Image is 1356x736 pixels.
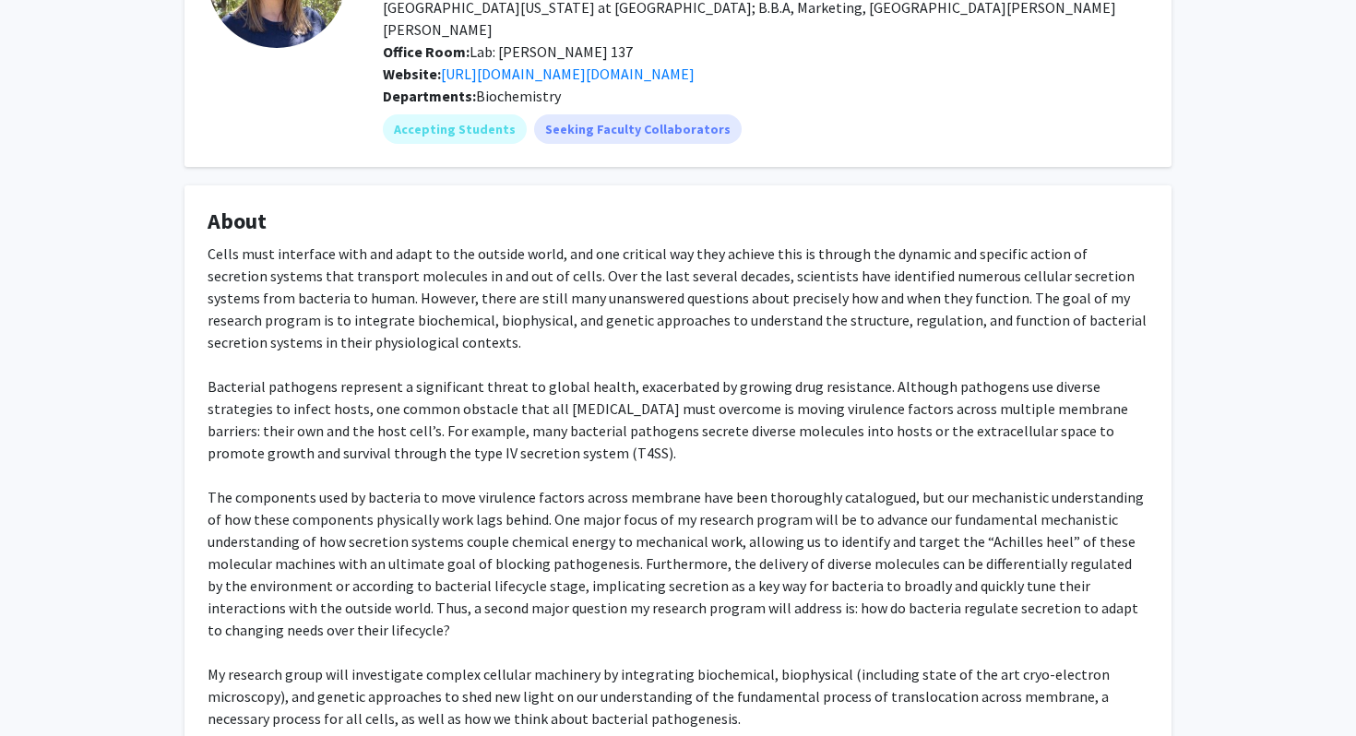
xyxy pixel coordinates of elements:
iframe: Chat [14,653,78,722]
a: Opens in a new tab [441,65,695,83]
div: Cells must interface with and adapt to the outside world, and one critical way they achieve this ... [208,243,1148,730]
b: Departments: [383,87,476,105]
span: Lab: [PERSON_NAME] 137 [383,42,633,61]
mat-chip: Seeking Faculty Collaborators [534,114,742,144]
mat-chip: Accepting Students [383,114,527,144]
span: Biochemistry [476,87,561,105]
b: Office Room: [383,42,470,61]
h4: About [208,208,1148,235]
b: Website: [383,65,441,83]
